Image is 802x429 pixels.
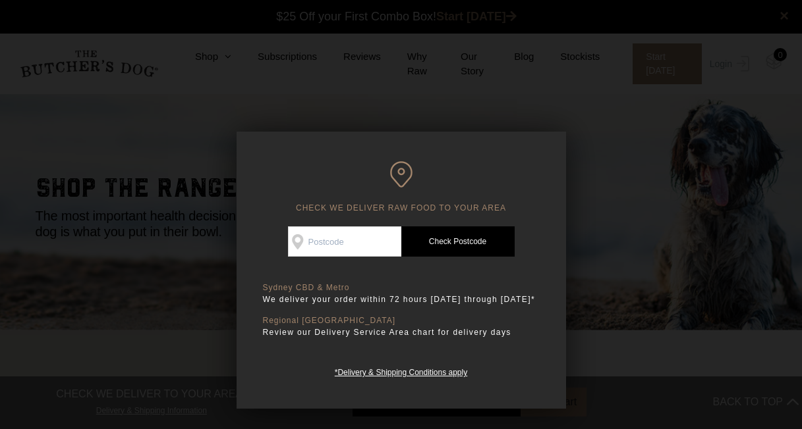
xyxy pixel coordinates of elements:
p: Regional [GEOGRAPHIC_DATA] [263,316,540,326]
a: Check Postcode [401,226,515,257]
a: *Delivery & Shipping Conditions apply [335,365,467,377]
p: We deliver your order within 72 hours [DATE] through [DATE]* [263,293,540,306]
p: Sydney CBD & Metro [263,283,540,293]
h6: CHECK WE DELIVER RAW FOOD TO YOUR AREA [263,161,540,213]
input: Postcode [288,226,401,257]
p: Review our Delivery Service Area chart for delivery days [263,326,540,339]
